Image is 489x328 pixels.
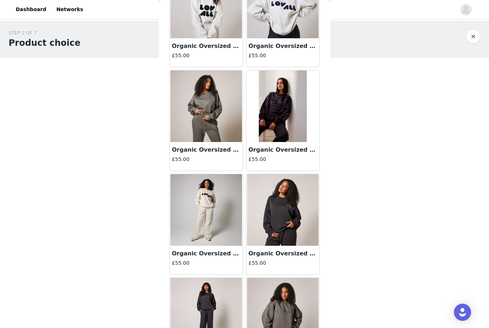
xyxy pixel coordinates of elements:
h3: Organic Oversized Sweatshirt Style 1 - Light Grey Marl [172,42,241,50]
h4: £55.00 [248,156,317,163]
div: STEP 2 OF 7 [9,29,81,36]
img: Organic Oversized Sweatshirt Style 2 - Shadow [259,70,306,142]
a: Networks [52,1,87,18]
img: Organic Oversized Sweatshirt Style 2 - Slate Green [170,70,242,142]
h3: Organic Oversized Sweatshirt Style 2 - Ecru [172,249,241,258]
h3: Organic Oversized Sweatshirt Style 3 - Shadow [248,249,317,258]
h3: Organic Oversized Sweatshirt Style 2 - Shadow [248,146,317,154]
h4: £55.00 [172,259,241,267]
div: Open Intercom Messenger [454,304,471,321]
h1: Product choice [9,36,81,49]
h4: £55.00 [248,259,317,267]
h4: £55.00 [172,52,241,59]
img: Organic Oversized Sweatshirt Style 3 - Shadow [247,174,319,246]
a: Dashboard [11,1,50,18]
h3: Organic Oversized Sweatshirt Style 2 - Light Grey Marl [248,42,317,50]
img: Organic Oversized Sweatshirt Style 2 - Ecru [170,174,242,246]
h3: Organic Oversized Sweatshirt Style 2 - Slate Green [172,146,241,154]
div: avatar [463,4,469,15]
h4: £55.00 [248,52,317,59]
h4: £55.00 [172,156,241,163]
